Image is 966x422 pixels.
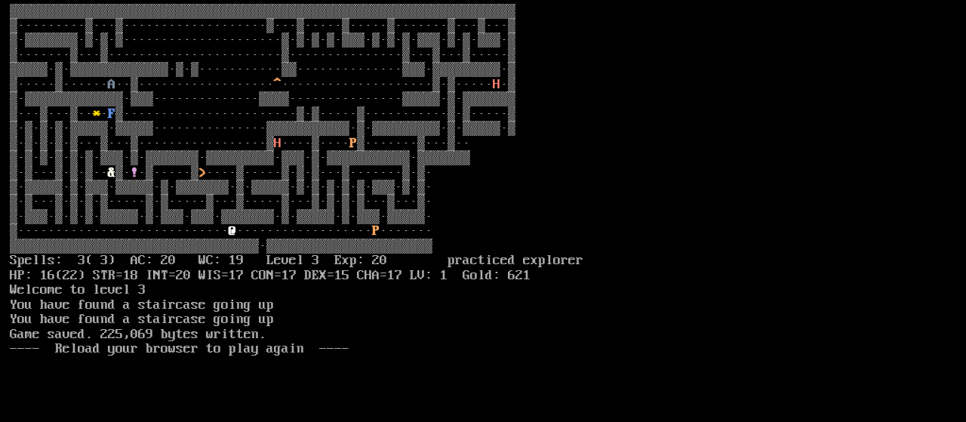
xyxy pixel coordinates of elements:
[274,136,281,151] font: H
[108,165,115,180] font: &
[274,77,281,92] font: ^
[493,77,500,92] font: H
[349,136,357,151] font: P
[10,5,618,401] larn: ▒▒▒▒▒▒▒▒▒▒▒▒▒▒▒▒▒▒▒▒▒▒▒▒▒▒▒▒▒▒▒▒▒▒▒▒▒▒▒▒▒▒▒▒▒▒▒▒▒▒▒▒▒▒▒▒▒▒▒▒▒▒▒▒▒▒▒ ▒·········▒···▒··············...
[108,106,115,122] font: F
[229,223,236,239] font: @
[198,165,206,180] font: >
[372,223,380,239] font: P
[108,77,115,92] font: A
[131,165,138,180] font: !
